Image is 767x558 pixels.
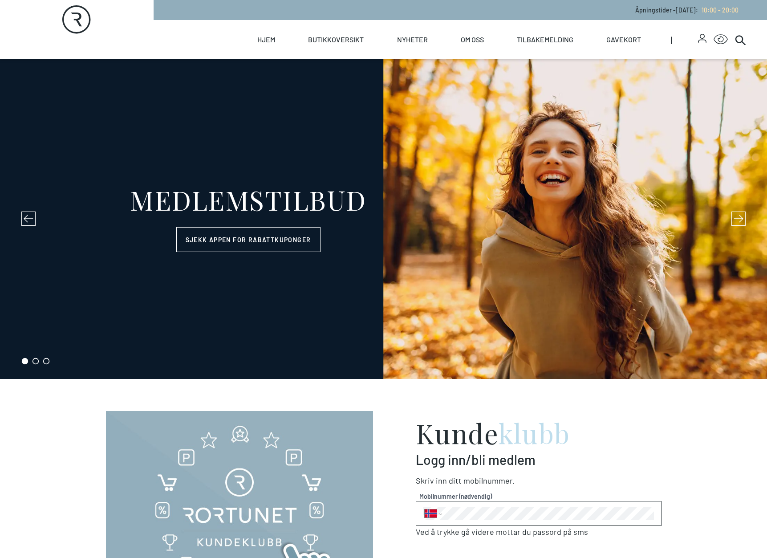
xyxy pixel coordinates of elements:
div: MEDLEMSTILBUD [130,186,366,213]
a: Tilbakemelding [517,20,573,59]
a: Butikkoversikt [308,20,364,59]
a: Gavekort [606,20,641,59]
a: Om oss [461,20,484,59]
span: | [671,20,698,59]
a: 10:00 - 20:00 [698,6,739,14]
p: Ved å trykke gå videre mottar du passord på sms [416,526,661,538]
span: 10:00 - 20:00 [702,6,739,14]
button: Open Accessibility Menu [714,33,728,47]
p: Skriv inn ditt [416,475,661,487]
span: klubb [499,415,570,451]
p: Åpningstider - [DATE] : [635,5,739,15]
p: Logg inn/bli medlem [416,452,661,468]
a: Hjem [257,20,275,59]
span: Mobilnummer (nødvendig) [419,492,658,501]
a: Nyheter [397,20,428,59]
span: Mobilnummer . [463,476,515,485]
h2: Kunde [416,420,661,446]
a: Sjekk appen for rabattkuponger [176,227,321,252]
